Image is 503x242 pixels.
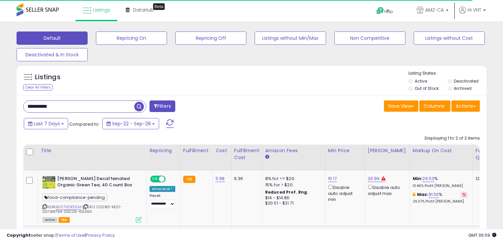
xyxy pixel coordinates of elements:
[69,121,100,127] span: Compared to:
[183,176,195,183] small: FBA
[417,191,429,198] b: Max:
[7,232,31,238] strong: Copyright
[413,192,415,197] i: This overrides the store level max markup for this listing
[476,147,498,161] div: Fulfillable Quantity
[149,147,178,154] div: Repricing
[413,147,470,154] div: Markup on Cost
[149,186,175,192] div: Amazon AI *
[415,78,427,84] label: Active
[454,78,479,84] label: Deactivated
[413,176,468,188] div: %
[413,199,468,204] p: 26.07% Profit [PERSON_NAME]
[41,147,144,154] div: Title
[133,7,154,13] span: DataHub
[102,118,159,129] button: Sep-22 - Sep-28
[234,176,257,182] div: 6.36
[328,184,360,203] div: Disable auto adjust min
[459,7,486,22] a: Hi VNT
[476,176,496,182] div: 12
[410,145,473,171] th: The percentage added to the cost of goods (COGS) that forms the calculator for Min & Max prices.
[413,175,423,182] b: Min:
[234,147,260,161] div: Fulfillment Cost
[175,31,246,45] button: Repricing Off
[424,103,444,109] span: Columns
[265,182,320,188] div: 15% for > $20
[57,232,85,238] a: Terms of Use
[468,7,481,13] span: Hi VNT
[153,3,165,10] div: Tooltip anchor
[183,147,210,154] div: Fulfillment
[371,2,406,22] a: Help
[468,232,496,238] span: 2025-10-6 06:59 GMT
[216,147,229,154] div: Cost
[17,31,88,45] button: Default
[384,100,418,112] button: Save View
[24,118,68,129] button: Last 7 Days
[328,175,337,182] a: 15.17
[265,201,320,206] div: $20.01 - $21.71
[413,192,468,204] div: %
[414,31,485,45] button: Listings without Cost
[59,217,70,223] span: FBA
[334,31,405,45] button: Non Competitive
[265,176,320,182] div: 8% for <= $20
[42,217,58,223] span: All listings currently available for purchase on Amazon
[376,7,384,15] i: Get Help
[408,70,486,77] p: Listing States:
[368,175,380,182] a: 20.99
[35,73,61,82] h5: Listings
[255,31,326,45] button: Listings without Min/Max
[451,100,480,112] button: Actions
[368,184,405,197] div: Disable auto adjust max
[216,175,225,182] a: 5.98
[381,176,386,181] i: Max price is in the reduced profit range.
[56,204,81,210] a: B0076OK56M
[425,7,444,13] span: AMZ-CA
[112,120,151,127] span: Sep-22 - Sep-28
[425,135,480,142] div: Displaying 1 to 2 of 2 items
[149,194,175,209] div: Preset:
[415,86,439,91] label: Out of Stock
[384,9,393,14] span: Help
[42,204,122,214] span: | SKU: C0280-KE01-00788794-DSC26-G0390
[165,176,175,182] span: OFF
[17,48,88,61] button: Deactivated & In Stock
[34,120,60,127] span: Last 7 Days
[422,175,434,182] a: 26.53
[429,191,439,198] a: 91.50
[7,232,115,239] div: seller snap | |
[454,86,472,91] label: Archived
[149,100,175,112] button: Filters
[42,176,56,189] img: 61A11F0VyoL._SL40_.jpg
[42,176,142,222] div: ASIN:
[265,195,320,201] div: $14 - $14.86
[265,147,322,154] div: Amazon Fees
[265,154,269,160] small: Amazon Fees.
[96,31,167,45] button: Repricing On
[151,176,159,182] span: ON
[413,184,468,188] p: 10.46% Profit [PERSON_NAME]
[419,100,450,112] button: Columns
[368,147,407,154] div: [PERSON_NAME]
[93,7,110,13] span: Listings
[265,189,309,195] b: Reduced Prof. Rng.
[86,232,115,238] a: Privacy Policy
[23,84,53,91] div: Clear All Filters
[57,176,138,190] b: [PERSON_NAME] Decaffeinated Organic Green Tea, 40 Count Box
[42,194,107,201] span: food-compliance-pending
[328,147,362,154] div: Min Price
[463,193,466,196] i: Revert to store-level Max Markup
